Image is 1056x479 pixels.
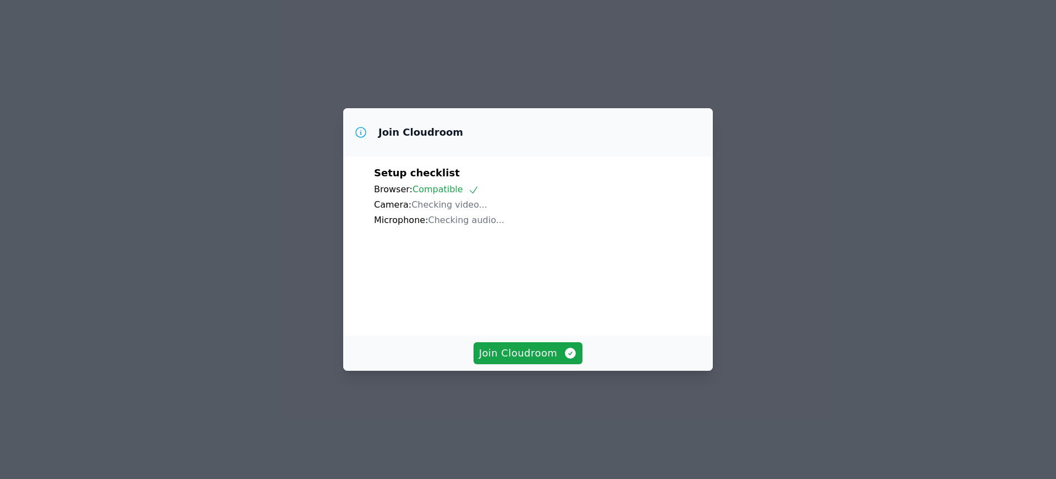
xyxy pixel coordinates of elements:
span: Microphone: [374,215,428,225]
span: Camera: [374,199,411,210]
span: Setup checklist [374,167,460,179]
span: Checking audio... [428,215,504,225]
button: Join Cloudroom [474,342,583,364]
span: Browser: [374,184,413,194]
span: Compatible [413,184,479,194]
h3: Join Cloudroom [378,126,463,139]
span: Checking video... [411,199,487,210]
span: Join Cloudroom [479,346,577,361]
